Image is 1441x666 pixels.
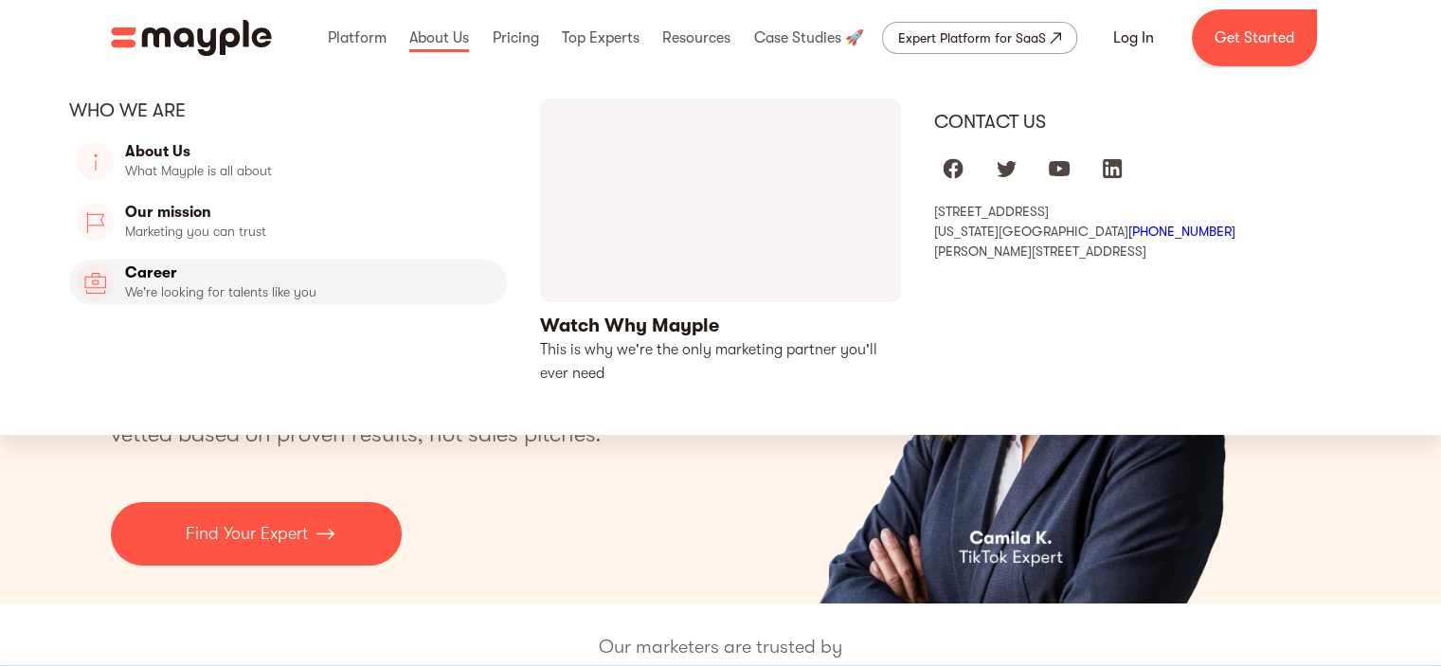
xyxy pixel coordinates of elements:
a: Expert Platform for SaaS [882,22,1077,54]
div: Who we are [69,99,508,123]
p: Find Your Expert [186,521,308,547]
div: Top Experts [557,8,644,68]
img: Mayple logo [111,20,272,56]
img: youtube logo [1048,157,1071,180]
div: Resources [657,8,735,68]
div: Pricing [487,8,543,68]
a: Mayple at Youtube [1040,150,1078,188]
div: Platform [323,8,391,68]
img: twitter logo [995,157,1018,180]
a: Mayple at Facebook [934,150,972,188]
div: About Us [405,8,474,68]
img: facebook logo [942,157,964,180]
a: Find Your Expert [111,502,402,566]
a: home [111,20,272,56]
a: [PHONE_NUMBER] [1128,224,1235,239]
div: Contact us [934,110,1373,135]
a: Mayple at LinkedIn [1093,150,1131,188]
a: open lightbox [540,99,902,386]
img: linkedIn [1101,157,1124,180]
div: [STREET_ADDRESS] [US_STATE][GEOGRAPHIC_DATA] [PERSON_NAME][STREET_ADDRESS] [934,203,1373,260]
a: Get Started [1192,9,1317,66]
a: Mayple at Twitter [987,150,1025,188]
a: Log In [1090,15,1177,61]
div: Expert Platform for SaaS [898,27,1046,49]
